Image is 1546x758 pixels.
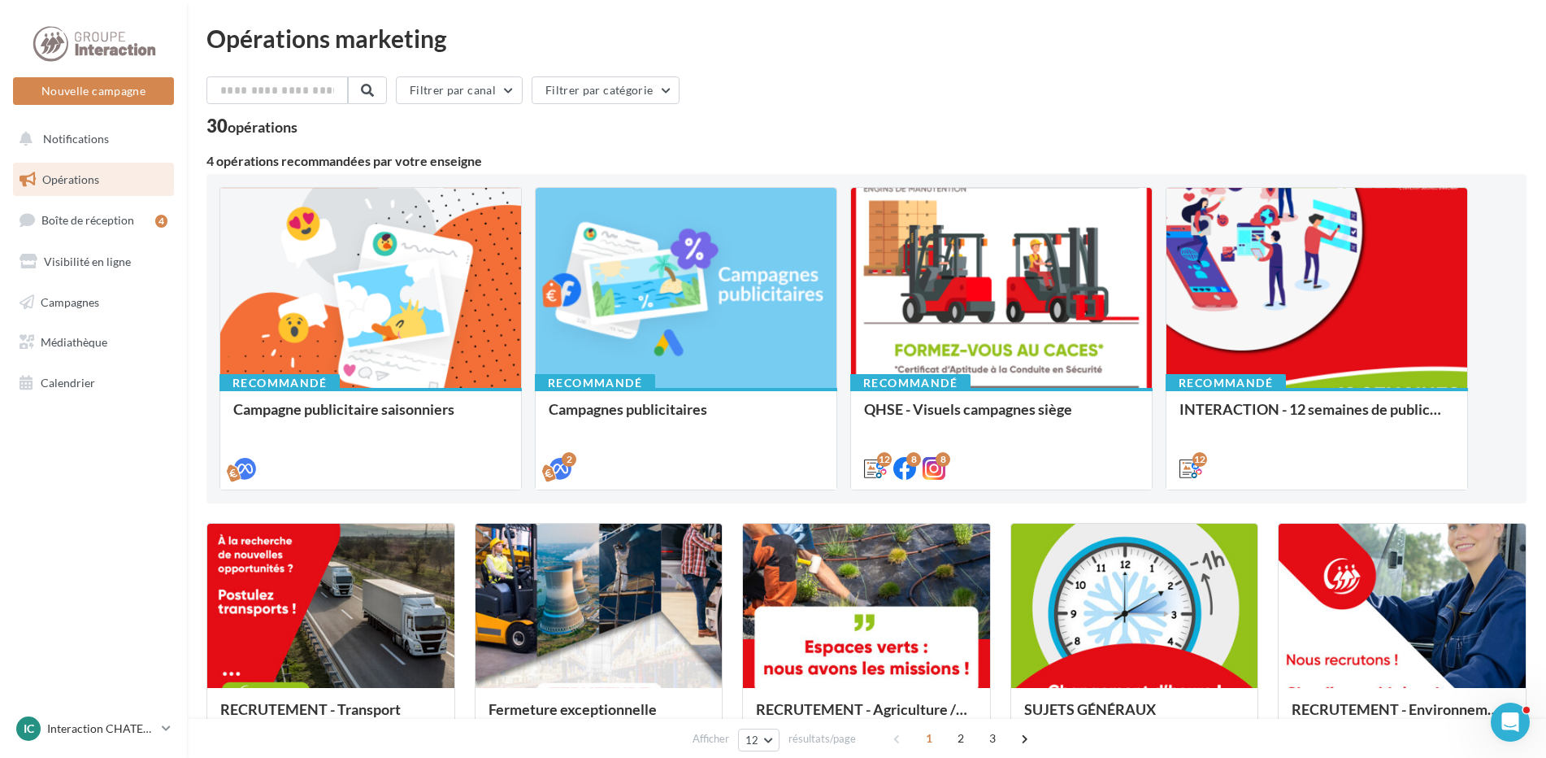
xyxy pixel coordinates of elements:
div: Opérations marketing [206,26,1526,50]
button: Filtrer par catégorie [532,76,680,104]
div: Recommandé [535,374,655,392]
div: 12 [1192,452,1207,467]
div: RECRUTEMENT - Transport [220,701,441,734]
button: Filtrer par canal [396,76,523,104]
div: Recommandé [219,374,340,392]
div: QHSE - Visuels campagnes siège [864,401,1139,433]
span: 3 [979,725,1005,751]
a: Visibilité en ligne [10,245,177,279]
div: 30 [206,117,297,135]
span: résultats/page [788,731,856,747]
div: RECRUTEMENT - Agriculture / Espaces verts [756,701,977,734]
iframe: Intercom live chat [1491,703,1530,742]
a: Opérations [10,163,177,197]
div: Campagne publicitaire saisonniers [233,401,508,433]
a: Médiathèque [10,325,177,359]
div: Recommandé [1166,374,1286,392]
p: Interaction CHATEAUBRIANT [47,721,155,737]
div: 2 [562,452,576,467]
span: 12 [745,734,759,747]
div: SUJETS GÉNÉRAUX [1024,701,1245,734]
div: 12 [877,452,892,467]
div: 4 opérations recommandées par votre enseigne [206,155,1526,168]
button: Notifications [10,122,171,156]
span: Notifications [43,132,109,146]
a: Calendrier [10,366,177,400]
a: Boîte de réception4 [10,203,177,237]
div: INTERACTION - 12 semaines de publication [1179,401,1454,433]
span: Afficher [693,731,729,747]
a: Campagnes [10,285,177,320]
div: Fermeture exceptionnelle [489,701,710,734]
div: RECRUTEMENT - Environnement [1292,701,1513,734]
div: Campagnes publicitaires [549,401,823,433]
button: Nouvelle campagne [13,77,174,105]
span: Visibilité en ligne [44,255,131,268]
div: 8 [936,452,950,467]
span: 1 [916,725,942,751]
span: 2 [948,725,974,751]
span: Médiathèque [41,335,107,349]
div: 4 [155,215,167,228]
span: Campagnes [41,294,99,308]
button: 12 [738,729,780,751]
span: Boîte de réception [41,213,134,227]
span: Calendrier [41,376,95,390]
div: opérations [228,120,297,134]
div: Recommandé [850,374,971,392]
span: Opérations [42,172,99,186]
div: 8 [906,452,921,467]
span: IC [24,721,34,737]
a: IC Interaction CHATEAUBRIANT [13,713,174,744]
